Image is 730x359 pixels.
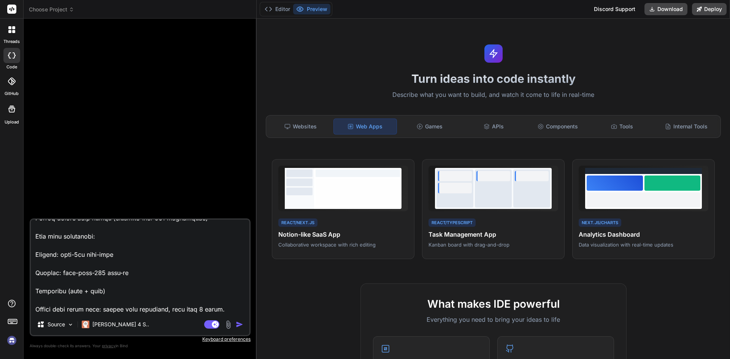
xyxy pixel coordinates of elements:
div: React/TypeScript [428,218,476,227]
h4: Analytics Dashboard [579,230,708,239]
button: Download [644,3,687,15]
label: threads [3,38,20,45]
button: Deploy [692,3,727,15]
label: Upload [5,119,19,125]
span: privacy [102,343,116,348]
span: Choose Project [29,6,74,13]
img: attachment [224,320,233,329]
h4: Notion-like SaaS App [278,230,408,239]
div: Games [398,119,461,134]
div: Tools [591,119,654,134]
div: Internal Tools [655,119,717,134]
img: signin [5,334,18,347]
h2: What makes IDE powerful [373,296,614,312]
img: icon [236,321,243,328]
p: Describe what you want to build, and watch it come to life in real-time [261,90,725,100]
div: Next.js/Charts [579,218,621,227]
div: Components [527,119,589,134]
img: Pick Models [67,321,74,328]
div: Websites [269,119,332,134]
div: APIs [462,119,525,134]
p: Source [48,321,65,328]
img: Claude 4 Sonnet [82,321,89,328]
h1: Turn ideas into code instantly [261,72,725,85]
label: code [6,64,17,70]
p: Everything you need to bring your ideas to life [373,315,614,324]
p: Collaborative workspace with rich editing [278,241,408,248]
div: Discord Support [589,3,640,15]
p: Data visualization with real-time updates [579,241,708,248]
p: Always double-check its answers. Your in Bind [30,342,251,350]
textarea: 🎨 Loremi Dolors Amet Cons: adipis, elitse, doe temporincid. Utlab etdol: magn aliq (#1E49AD) + mi... [31,220,249,314]
button: Preview [293,4,330,14]
p: Kanban board with drag-and-drop [428,241,558,248]
div: React/Next.js [278,218,317,227]
div: Web Apps [333,119,397,134]
h4: Task Management App [428,230,558,239]
button: Editor [262,4,293,14]
label: GitHub [5,90,19,97]
p: Keyboard preferences [30,336,251,342]
p: [PERSON_NAME] 4 S.. [92,321,149,328]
